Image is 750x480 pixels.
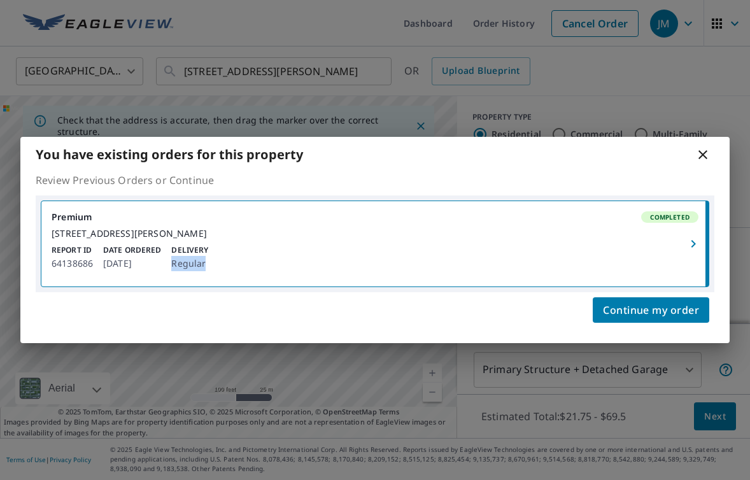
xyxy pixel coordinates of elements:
a: PremiumCompleted[STREET_ADDRESS][PERSON_NAME]Report ID64138686Date Ordered[DATE]DeliveryRegular [41,201,709,286]
button: Continue my order [593,297,709,323]
b: You have existing orders for this property [36,146,303,163]
p: Review Previous Orders or Continue [36,173,714,188]
p: [DATE] [103,256,161,271]
span: Completed [642,213,697,222]
p: Date Ordered [103,244,161,256]
p: Delivery [171,244,208,256]
div: [STREET_ADDRESS][PERSON_NAME] [52,228,698,239]
p: Regular [171,256,208,271]
span: Continue my order [603,301,699,319]
div: Premium [52,211,698,223]
p: 64138686 [52,256,93,271]
p: Report ID [52,244,93,256]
